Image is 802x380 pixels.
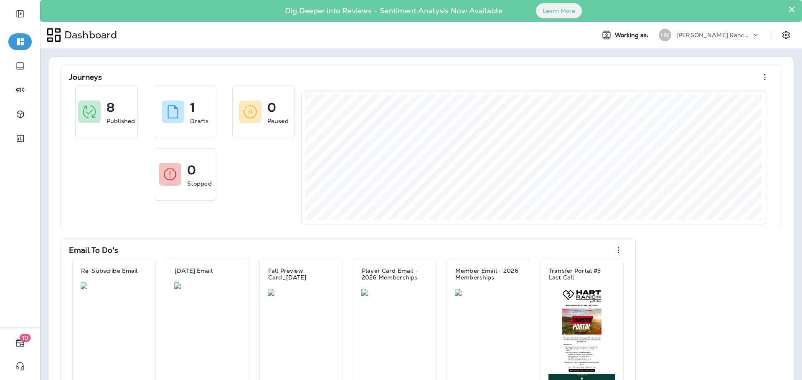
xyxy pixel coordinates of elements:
button: Learn More [536,3,582,18]
p: Dashboard [61,29,117,41]
p: [DATE] Email [175,267,213,274]
p: 1 [190,103,195,112]
img: c4827fdd-7406-4605-b9d4-89aa359bcf0c.jpg [361,289,428,296]
img: 232baa9a-3076-46a8-96e2-fa7b45cd534f.jpg [81,282,147,289]
button: Expand Sidebar [8,5,32,22]
p: Paused [267,117,289,125]
img: 67b7d7b5-49ee-4083-91df-344035b80c7a.jpg [268,289,335,296]
button: Settings [779,28,794,43]
p: 0 [267,103,276,112]
p: Drafts [190,117,208,125]
p: Member Email - 2026 Memberships [455,267,521,281]
p: Published [107,117,135,125]
p: Transfer Portal #3 Last Call [549,267,615,281]
p: Player Card Email - 2026 Memberships [362,267,428,281]
button: Close [788,3,796,16]
p: Email To Do's [69,246,118,254]
p: Journeys [69,73,102,81]
img: d3b97b0e-9230-4174-895c-13b5d946b85c.jpg [174,282,241,289]
p: 0 [187,166,196,174]
img: 7384bab5-9e38-4a23-8714-c7e5bcb1ea57.jpg [455,289,522,296]
button: 19 [8,335,32,351]
p: [PERSON_NAME] Ranch Golf Club [676,32,751,38]
div: HR [659,29,671,41]
p: Stopped [187,179,212,188]
p: Fall Preview Card_[DATE] [268,267,334,281]
p: 8 [107,103,114,112]
span: Working as: [615,32,650,39]
p: Dig Deeper into Reviews - Sentiment Analysis Now Available [261,10,527,12]
span: 19 [20,334,31,342]
p: Re-Subscribe Email [81,267,138,274]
